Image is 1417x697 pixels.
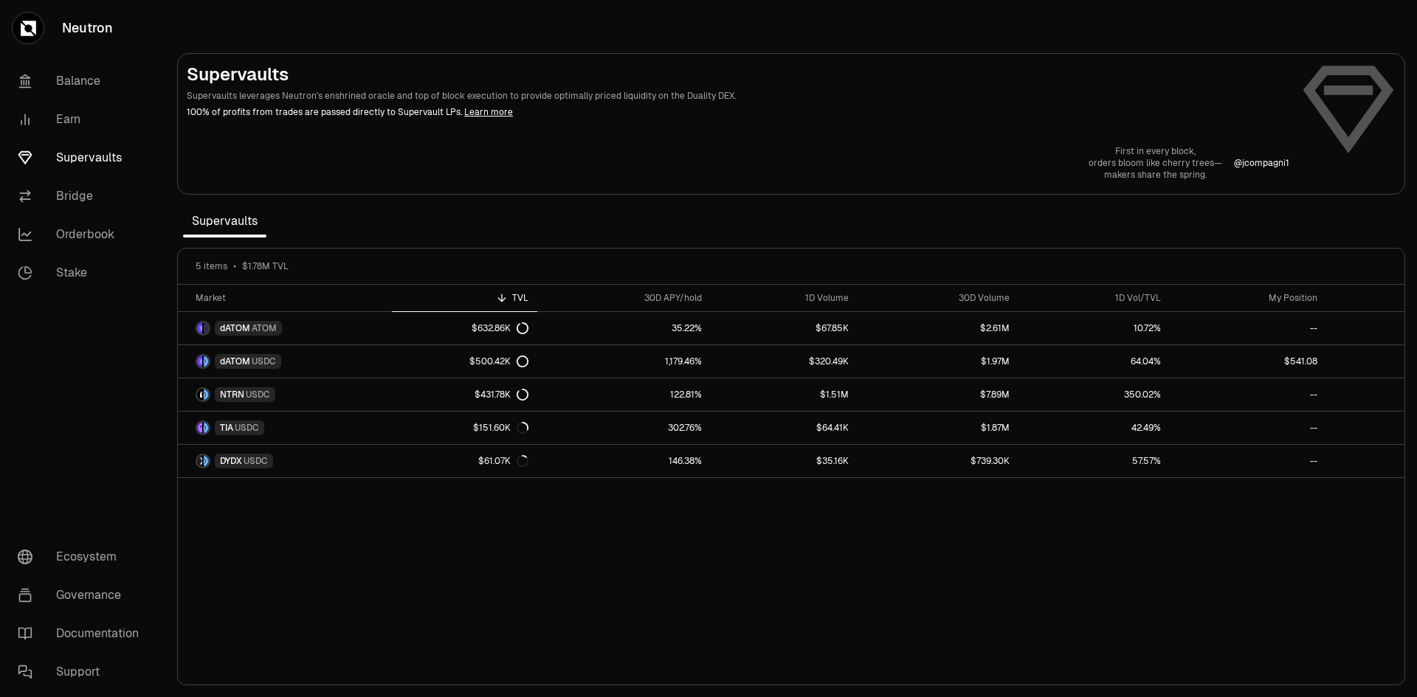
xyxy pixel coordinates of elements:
img: USDC Logo [204,389,209,400]
a: TIA LogoUSDC LogoTIAUSDC [178,412,392,444]
img: NTRN Logo [197,389,202,400]
a: Supervaults [6,139,159,177]
a: dATOM LogoATOM LogodATOMATOM [178,312,392,344]
a: NTRN LogoUSDC LogoNTRNUSDC [178,378,392,411]
a: $500.42K [392,345,537,378]
a: 57.57% [1018,445,1170,477]
div: My Position [1179,292,1317,304]
a: 64.04% [1018,345,1170,378]
img: ATOM Logo [204,322,209,334]
a: dATOM LogoUSDC LogodATOMUSDC [178,345,392,378]
a: $541.08 [1170,345,1326,378]
div: 1D Vol/TVL [1027,292,1161,304]
a: Stake [6,254,159,292]
a: 1,179.46% [537,345,711,378]
a: Documentation [6,614,159,653]
img: TIA Logo [197,422,202,434]
a: $7.89M [858,378,1018,411]
a: -- [1170,445,1326,477]
a: Earn [6,100,159,139]
a: 122.81% [537,378,711,411]
div: 1D Volume [720,292,849,304]
div: 30D Volume [866,292,1010,304]
p: First in every block, [1089,145,1222,157]
a: $320.49K [711,345,858,378]
div: $151.60K [473,422,528,434]
p: 100% of profits from trades are passed directly to Supervault LPs. [187,105,1289,119]
a: 302.76% [537,412,711,444]
a: $64.41K [711,412,858,444]
a: Learn more [464,106,513,118]
span: USDC [252,356,276,367]
a: $35.16K [711,445,858,477]
img: dATOM Logo [197,322,202,334]
a: 146.38% [537,445,711,477]
img: USDC Logo [204,422,209,434]
img: dATOM Logo [197,356,202,367]
span: TIA [220,422,233,434]
a: $632.86K [392,312,537,344]
a: $1.87M [858,412,1018,444]
a: $61.07K [392,445,537,477]
span: 5 items [196,260,227,272]
a: Bridge [6,177,159,215]
div: $500.42K [469,356,528,367]
a: -- [1170,378,1326,411]
a: Balance [6,62,159,100]
a: Governance [6,576,159,614]
span: USDC [235,422,259,434]
a: Support [6,653,159,691]
h2: Supervaults [187,63,1289,86]
a: Ecosystem [6,538,159,576]
span: dATOM [220,322,250,334]
div: $632.86K [472,322,528,334]
a: $739.30K [858,445,1018,477]
img: DYDX Logo [197,455,202,467]
div: 30D APY/hold [546,292,702,304]
a: 350.02% [1018,378,1170,411]
p: orders bloom like cherry trees— [1089,157,1222,169]
a: DYDX LogoUSDC LogoDYDXUSDC [178,445,392,477]
span: $1.78M TVL [242,260,289,272]
div: $431.78K [475,389,528,400]
a: -- [1170,312,1326,344]
a: $431.78K [392,378,537,411]
a: First in every block,orders bloom like cherry trees—makers share the spring. [1089,145,1222,181]
a: $67.85K [711,312,858,344]
p: @ jcompagni1 [1234,157,1289,169]
p: Supervaults leverages Neutron's enshrined oracle and top of block execution to provide optimally ... [187,89,1289,103]
span: ATOM [252,322,277,334]
a: @jcompagni1 [1234,157,1289,169]
a: $1.51M [711,378,858,411]
p: makers share the spring. [1089,169,1222,181]
div: $61.07K [478,455,528,467]
span: USDC [246,389,270,400]
img: USDC Logo [204,356,209,367]
a: $1.97M [858,345,1018,378]
span: Supervaults [183,207,266,236]
a: -- [1170,412,1326,444]
a: 10.72% [1018,312,1170,344]
span: DYDX [220,455,242,467]
span: NTRN [220,389,244,400]
a: $151.60K [392,412,537,444]
span: dATOM [220,356,250,367]
div: TVL [401,292,528,304]
a: Orderbook [6,215,159,254]
a: $2.61M [858,312,1018,344]
div: Market [196,292,383,304]
span: USDC [244,455,268,467]
a: 35.22% [537,312,711,344]
img: USDC Logo [204,455,209,467]
a: 42.49% [1018,412,1170,444]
